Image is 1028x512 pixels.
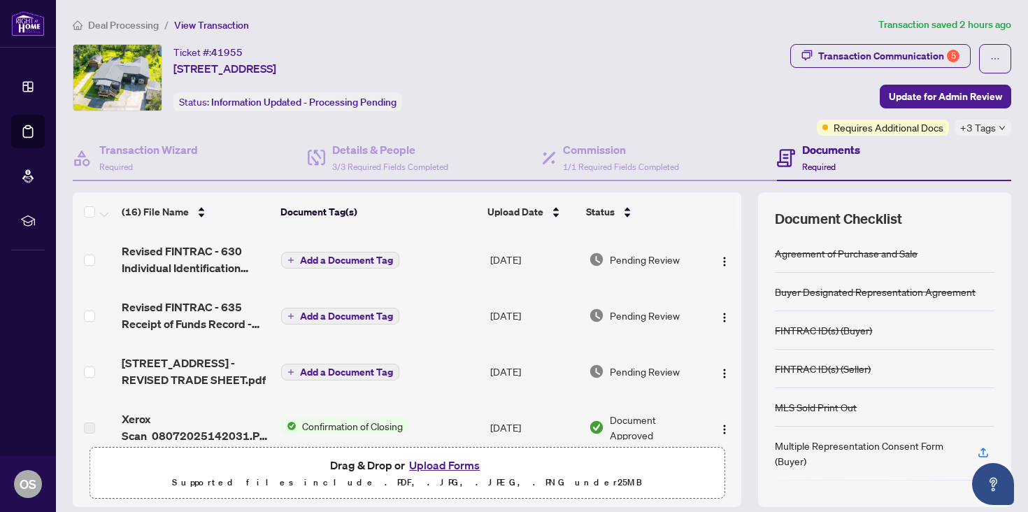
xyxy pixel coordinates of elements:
h4: Details & People [332,141,448,158]
span: 3/3 Required Fields Completed [332,162,448,172]
span: Deal Processing [88,19,159,31]
h4: Transaction Wizard [99,141,198,158]
td: [DATE] [485,399,583,455]
td: [DATE] [485,232,583,287]
span: down [999,125,1006,131]
span: ellipsis [990,54,1000,64]
img: Logo [719,424,730,435]
span: Add a Document Tag [300,311,393,321]
span: Revised FINTRAC - 635 Receipt of Funds Record - PropTx-OREA_[DATE] 10_29_49.pdf [122,299,270,332]
button: Add a Document Tag [281,364,399,381]
span: Update for Admin Review [889,85,1002,108]
span: Status [586,204,615,220]
div: 5 [947,50,959,62]
button: Add a Document Tag [281,307,399,325]
button: Status IconConfirmation of Closing [281,418,408,434]
img: Document Status [589,420,604,435]
button: Add a Document Tag [281,251,399,269]
button: Update for Admin Review [880,85,1011,108]
span: Add a Document Tag [300,255,393,265]
button: Logo [713,248,736,271]
span: Drag & Drop or [330,456,484,474]
span: plus [287,313,294,320]
span: Add a Document Tag [300,367,393,377]
span: 41955 [211,46,243,59]
span: Document Checklist [775,209,902,229]
th: (16) File Name [116,192,275,232]
button: Logo [713,360,736,383]
th: Status [580,192,703,232]
img: Logo [719,312,730,323]
span: [STREET_ADDRESS] [173,60,276,77]
span: +3 Tags [960,120,996,136]
button: Open asap [972,463,1014,505]
span: Required [99,162,133,172]
button: Add a Document Tag [281,252,399,269]
li: / [164,17,169,33]
img: Document Status [589,364,604,379]
th: Upload Date [482,192,580,232]
td: [DATE] [485,287,583,343]
span: home [73,20,83,30]
h4: Documents [802,141,860,158]
div: Multiple Representation Consent Form (Buyer) [775,438,961,469]
span: Information Updated - Processing Pending [211,96,397,108]
img: Document Status [589,252,604,267]
span: Confirmation of Closing [297,418,408,434]
span: plus [287,257,294,264]
span: Xerox Scan_08072025142031.PDF [122,411,270,444]
div: FINTRAC ID(s) (Buyer) [775,322,872,338]
th: Document Tag(s) [275,192,482,232]
button: Logo [713,416,736,439]
span: 1/1 Required Fields Completed [563,162,679,172]
span: Upload Date [487,204,543,220]
img: Status Icon [281,418,297,434]
span: Drag & Drop orUpload FormsSupported files include .PDF, .JPG, .JPEG, .PNG under25MB [90,448,724,499]
img: IMG-S12247515_1.jpg [73,45,162,111]
img: Logo [719,256,730,267]
span: Pending Review [610,364,680,379]
span: Required [802,162,836,172]
article: Transaction saved 2 hours ago [878,17,1011,33]
span: [STREET_ADDRESS] - REVISED TRADE SHEET.pdf [122,355,270,388]
span: OS [20,474,36,494]
button: Upload Forms [405,456,484,474]
img: Document Status [589,308,604,323]
span: Pending Review [610,252,680,267]
button: Transaction Communication5 [790,44,971,68]
div: Agreement of Purchase and Sale [775,246,918,261]
button: Add a Document Tag [281,363,399,381]
span: Document Approved [610,412,701,443]
div: Ticket #: [173,44,243,60]
div: Buyer Designated Representation Agreement [775,284,976,299]
img: Logo [719,368,730,379]
div: FINTRAC ID(s) (Seller) [775,361,871,376]
h4: Commission [563,141,679,158]
div: Status: [173,92,402,111]
span: plus [287,369,294,376]
p: Supported files include .PDF, .JPG, .JPEG, .PNG under 25 MB [99,474,715,491]
button: Add a Document Tag [281,308,399,325]
button: Logo [713,304,736,327]
span: Requires Additional Docs [834,120,943,135]
div: Transaction Communication [818,45,959,67]
span: Pending Review [610,308,680,323]
span: (16) File Name [122,204,189,220]
img: logo [11,10,45,36]
span: Revised FINTRAC - 630 Individual Identification Record B - PropTx-OREA_[DATE] 10_32_07.pdf [122,243,270,276]
td: [DATE] [485,343,583,399]
span: View Transaction [174,19,249,31]
div: MLS Sold Print Out [775,399,857,415]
